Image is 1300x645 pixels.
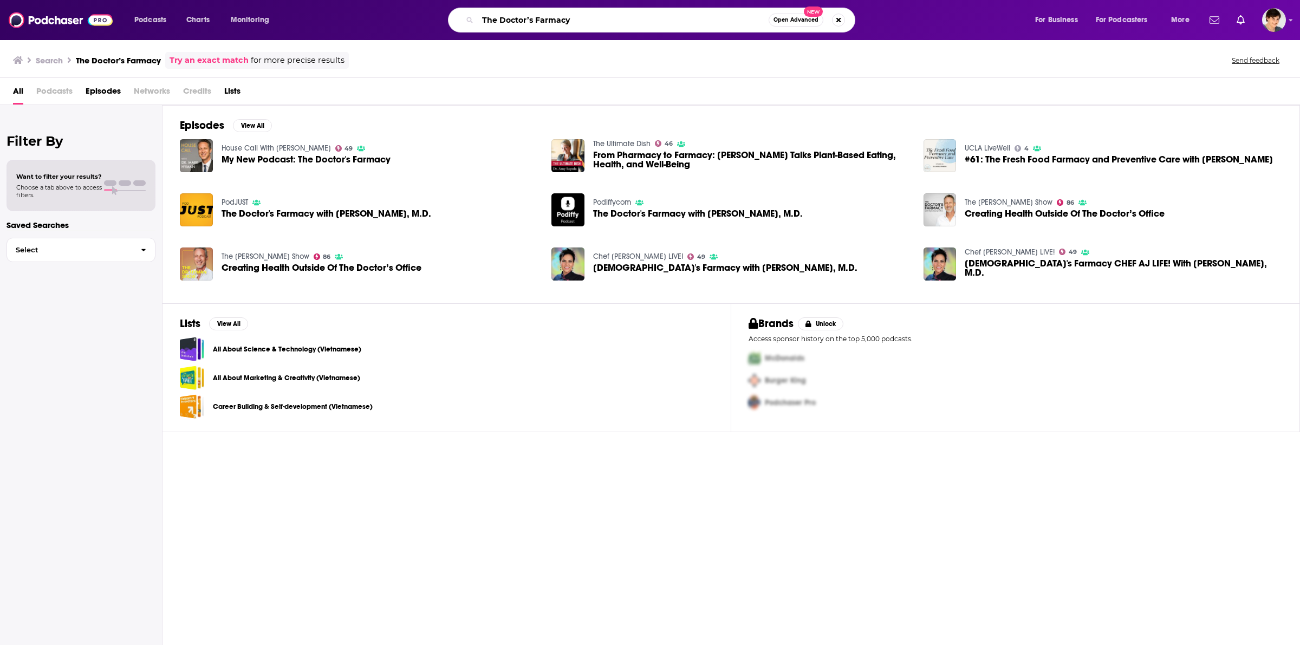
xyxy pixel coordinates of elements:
[478,11,769,29] input: Search podcasts, credits, & more...
[1232,11,1249,29] a: Show notifications dropdown
[593,252,683,261] a: Chef AJ LIVE!
[76,55,161,66] h3: The Doctor’s Farmacy
[593,209,803,218] a: The Doctor's Farmacy with Mark Hyman, M.D.
[744,392,765,414] img: Third Pro Logo
[965,259,1282,277] span: [DEMOGRAPHIC_DATA]'s Farmacy CHEF AJ LIFE! With [PERSON_NAME], M.D.
[180,317,200,330] h2: Lists
[773,17,818,23] span: Open Advanced
[744,347,765,369] img: First Pro Logo
[179,11,216,29] a: Charts
[593,263,857,272] span: [DEMOGRAPHIC_DATA]'s Farmacy with [PERSON_NAME], M.D.
[1096,12,1148,28] span: For Podcasters
[1035,12,1078,28] span: For Business
[223,11,283,29] button: open menu
[1015,145,1029,152] a: 4
[222,252,309,261] a: The Dr. Hyman Show
[765,376,806,385] span: Burger King
[924,247,957,281] img: God's Farmacy CHEF AJ LIFE! With Terry Mason, M.D.
[593,198,631,207] a: Podiffycom
[209,317,248,330] button: View All
[965,259,1282,277] a: God's Farmacy CHEF AJ LIFE! With Terry Mason, M.D.
[180,119,272,132] a: EpisodesView All
[744,369,765,392] img: Second Pro Logo
[804,6,823,17] span: New
[180,317,248,330] a: ListsView All
[749,317,794,330] h2: Brands
[233,119,272,132] button: View All
[687,253,705,260] a: 49
[86,82,121,105] a: Episodes
[749,335,1282,343] p: Access sponsor history on the top 5,000 podcasts.
[1089,11,1163,29] button: open menu
[1028,11,1091,29] button: open menu
[222,263,421,272] a: Creating Health Outside Of The Doctor’s Office
[213,401,373,413] a: Career Building & Self-development (Vietnamese)
[593,151,911,169] a: From Pharmacy to Farmacy: Dr. Amy Sapola Talks Plant-Based Eating, Health, and Well-Being
[231,12,269,28] span: Monitoring
[6,238,155,262] button: Select
[924,193,957,226] img: Creating Health Outside Of The Doctor’s Office
[335,145,353,152] a: 49
[6,133,155,149] h2: Filter By
[458,8,866,32] div: Search podcasts, credits, & more...
[593,139,651,148] a: The Ultimate Dish
[9,10,113,30] img: Podchaser - Follow, Share and Rate Podcasts
[551,139,584,172] img: From Pharmacy to Farmacy: Dr. Amy Sapola Talks Plant-Based Eating, Health, and Well-Being
[765,354,804,363] span: McDonalds
[765,398,816,407] span: Podchaser Pro
[314,253,331,260] a: 86
[1262,8,1286,32] span: Logged in as bethwouldknow
[224,82,240,105] a: Lists
[7,246,132,253] span: Select
[1024,146,1029,151] span: 4
[180,119,224,132] h2: Episodes
[323,255,330,259] span: 86
[1228,56,1283,65] button: Send feedback
[1059,249,1077,255] a: 49
[769,14,823,27] button: Open AdvancedNew
[697,255,705,259] span: 49
[13,82,23,105] a: All
[551,193,584,226] img: The Doctor's Farmacy with Mark Hyman, M.D.
[180,247,213,281] img: Creating Health Outside Of The Doctor’s Office
[1057,199,1074,206] a: 86
[665,141,673,146] span: 46
[222,209,431,218] span: The Doctor's Farmacy with [PERSON_NAME], M.D.
[36,82,73,105] span: Podcasts
[16,184,102,199] span: Choose a tab above to access filters.
[213,343,361,355] a: All About Science & Technology (Vietnamese)
[180,139,213,172] img: My New Podcast: The Doctor's Farmacy
[180,366,204,390] a: All About Marketing & Creativity (Vietnamese)
[6,220,155,230] p: Saved Searches
[186,12,210,28] span: Charts
[1171,12,1189,28] span: More
[924,139,957,172] a: #61: The Fresh Food Farmacy and Preventive Care with Dr. Andrea Feinberg
[551,247,584,281] img: God's Farmacy with Terry Mason, M.D.
[180,193,213,226] img: The Doctor's Farmacy with Mark Hyman, M.D.
[593,151,911,169] span: From Pharmacy to Farmacy: [PERSON_NAME] Talks Plant-Based Eating, Health, and Well-Being
[798,317,844,330] button: Unlock
[222,155,391,164] span: My New Podcast: The Doctor's Farmacy
[170,54,249,67] a: Try an exact match
[965,155,1273,164] a: #61: The Fresh Food Farmacy and Preventive Care with Dr. Andrea Feinberg
[965,209,1165,218] a: Creating Health Outside Of The Doctor’s Office
[965,155,1273,164] span: #61: The Fresh Food Farmacy and Preventive Care with [PERSON_NAME]
[127,11,180,29] button: open menu
[965,247,1055,257] a: Chef AJ LIVE!
[180,337,204,361] span: All About Science & Technology (Vietnamese)
[222,198,248,207] a: PodJUST
[222,144,331,153] a: House Call With Dr. Hyman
